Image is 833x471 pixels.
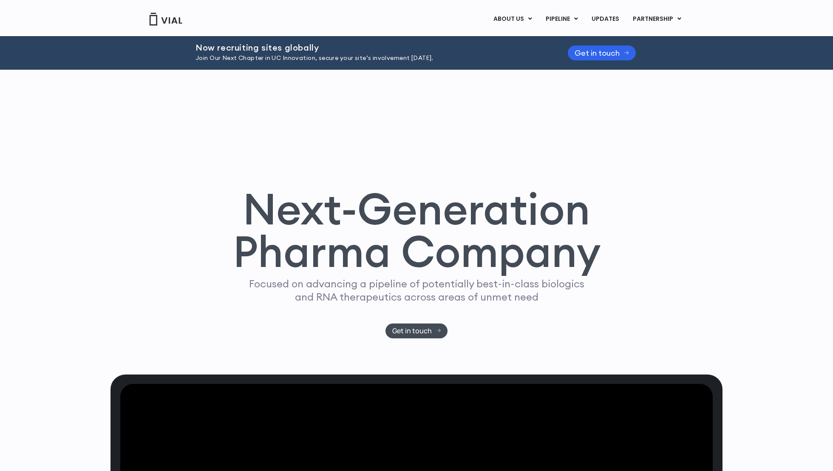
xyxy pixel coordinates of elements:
[585,12,626,26] a: UPDATES
[487,12,538,26] a: ABOUT USMenu Toggle
[195,43,547,52] h2: Now recruiting sites globally
[568,45,636,60] a: Get in touch
[232,187,601,273] h1: Next-Generation Pharma Company
[392,328,432,334] span: Get in touch
[575,50,620,56] span: Get in touch
[385,323,448,338] a: Get in touch
[195,54,547,63] p: Join Our Next Chapter in UC Innovation, secure your site’s involvement [DATE].
[149,13,183,26] img: Vial Logo
[245,277,588,304] p: Focused on advancing a pipeline of potentially best-in-class biologics and RNA therapeutics acros...
[539,12,584,26] a: PIPELINEMenu Toggle
[626,12,688,26] a: PARTNERSHIPMenu Toggle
